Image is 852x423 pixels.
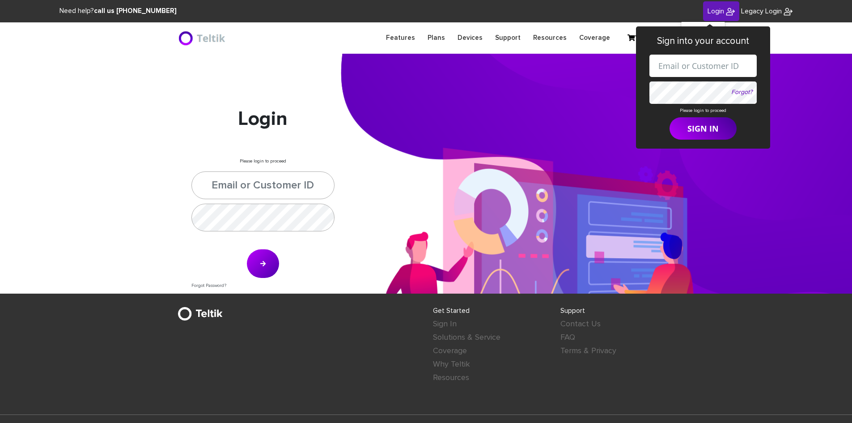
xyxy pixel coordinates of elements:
span: Need help? [59,8,177,14]
a: Support [489,29,527,47]
span: Login [708,8,724,15]
input: Email or Customer ID [649,55,757,77]
a: Resources [433,374,469,382]
a: FAQ [560,333,575,342]
a: Forgot? [731,89,752,95]
a: Terms & Privacy [560,347,616,355]
a: Plans [421,29,451,47]
a: Why Teltik [433,360,470,368]
a: Solutions & Service [433,333,500,342]
img: BriteX [178,29,228,47]
a: Forgot Password? [191,283,226,288]
strong: call us [PHONE_NUMBER] [94,8,177,14]
a: Coverage [433,347,467,355]
span: Legacy Login [741,8,782,15]
form: Please login to proceed [649,55,757,140]
input: Email or Customer ID [191,171,335,199]
img: BriteX [784,7,793,16]
a: Contact Us [560,320,601,328]
div: Please login to proceed [185,107,341,294]
button: SIGN IN [670,117,737,140]
img: BriteX [178,307,223,320]
h1: Login [191,107,335,131]
a: Coverage [573,29,616,47]
a: Legacy Login [741,6,793,17]
a: Your Cart [623,32,668,45]
a: Features [380,29,421,47]
a: Sign In [433,320,457,328]
h3: Sign into your account [649,35,757,47]
a: Resources [527,29,573,47]
h4: Get Started [433,307,547,315]
h4: Support [560,307,674,315]
a: Devices [451,29,489,47]
img: BriteX [726,7,735,16]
